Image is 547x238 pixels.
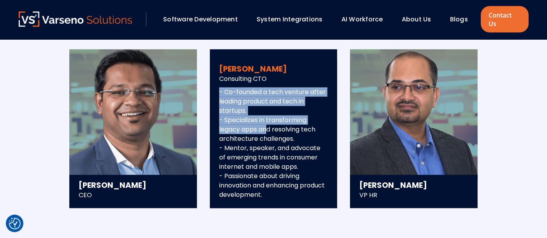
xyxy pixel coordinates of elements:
h3: [PERSON_NAME] [219,63,328,74]
a: Software Development [163,15,238,24]
div: System Integrations [253,13,334,26]
div: CEO [79,191,188,208]
p: - Co-founded a tech venture after leading product and tech in startups. - Specializes in transfor... [219,87,328,199]
div: AI Workforce [338,13,394,26]
a: About Us [402,15,431,24]
a: AI Workforce [341,15,383,24]
a: System Integrations [257,15,323,24]
a: Contact Us [481,6,528,33]
div: About Us [398,13,442,26]
div: Software Development [159,13,249,26]
div: Blogs [446,13,479,26]
img: Revisit consent button [9,218,21,229]
a: Blogs [450,15,468,24]
div: VP HR [359,191,468,208]
h3: [PERSON_NAME] [359,180,468,191]
img: Varseno Solutions – Product Engineering & IT Services [19,12,132,27]
h3: [PERSON_NAME] [79,180,188,191]
button: Cookie Settings [9,218,21,229]
div: Consulting CTO [219,74,328,92]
